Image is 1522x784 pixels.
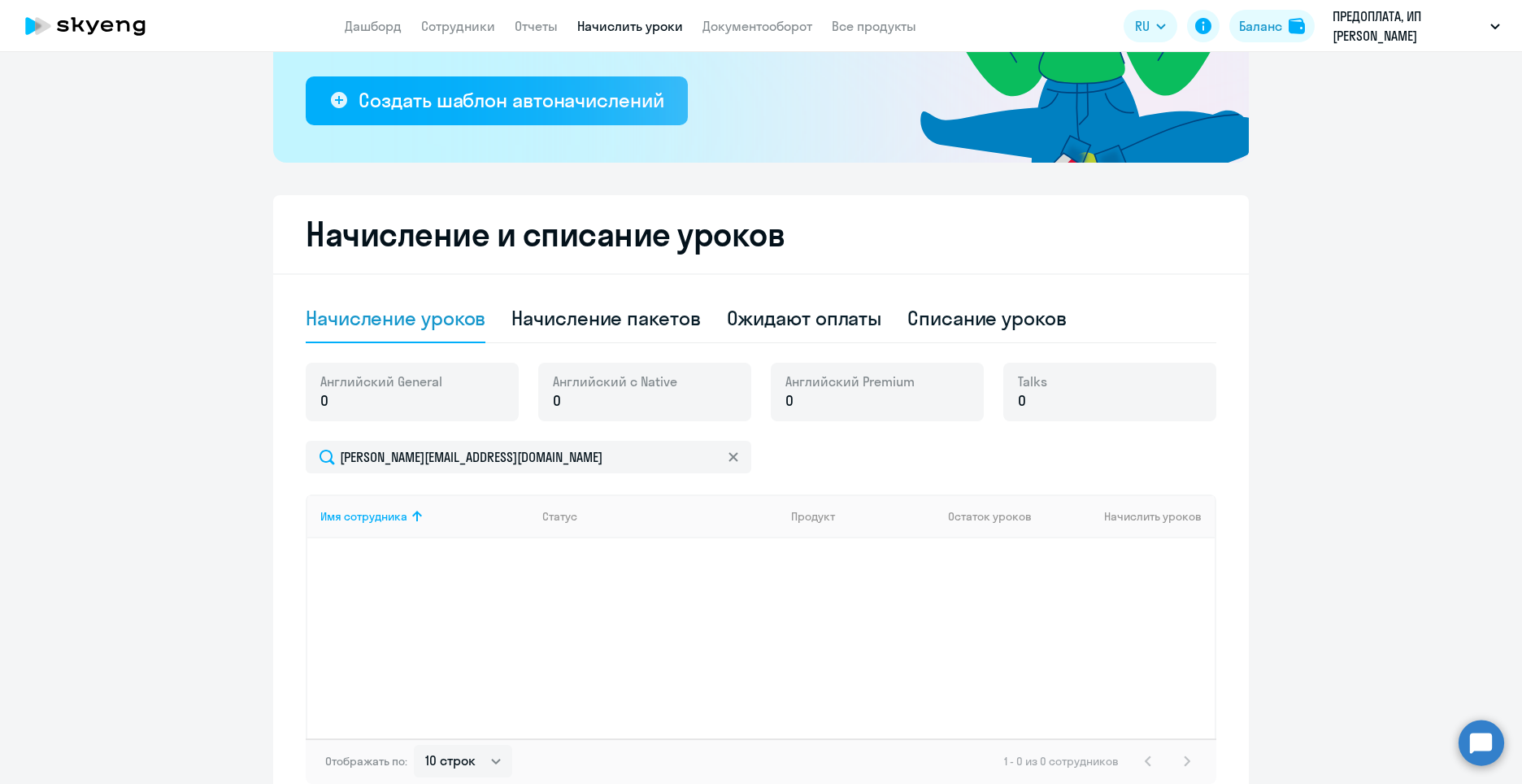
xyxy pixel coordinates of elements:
th: Начислить уроков [1049,494,1215,538]
div: Баланс [1239,16,1282,36]
div: Продукт [791,509,936,524]
a: Дашборд [345,18,402,34]
div: Создать шаблон автоначислений [359,87,663,113]
div: Остаток уроков [948,509,1049,524]
div: Списание уроков [907,305,1067,331]
div: Статус [542,509,778,524]
span: Talks [1018,372,1047,390]
span: Отображать по: [325,754,407,769]
a: Отчеты [515,18,558,34]
button: RU [1124,10,1177,42]
div: Имя сотрудника [320,509,407,524]
button: ПРЕДОПЛАТА, ИП [PERSON_NAME] [1324,7,1508,46]
p: ПРЕДОПЛАТА, ИП [PERSON_NAME] [1333,7,1484,46]
span: Английский Premium [785,372,915,390]
span: Остаток уроков [948,509,1032,524]
div: Имя сотрудника [320,509,529,524]
span: 0 [785,390,794,412]
input: Поиск по имени, email, продукту или статусу [306,441,751,473]
a: Сотрудники [421,18,495,34]
div: Продукт [791,509,835,524]
img: balance [1289,18,1305,34]
button: Балансbalance [1229,10,1315,42]
span: 0 [1018,390,1026,412]
span: Английский General [320,372,442,390]
h2: Начисление и списание уроков [306,215,1216,254]
a: Документооборот [702,18,812,34]
a: Начислить уроки [577,18,683,34]
span: RU [1135,16,1150,36]
span: 1 - 0 из 0 сотрудников [1004,754,1119,769]
div: Начисление уроков [306,305,485,331]
div: Статус [542,509,577,524]
span: 0 [320,390,328,412]
button: Создать шаблон автоначислений [306,76,688,125]
div: Начисление пакетов [511,305,700,331]
div: Ожидают оплаты [727,305,882,331]
a: Все продукты [832,18,916,34]
span: 0 [553,390,561,412]
span: Английский с Native [553,372,677,390]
